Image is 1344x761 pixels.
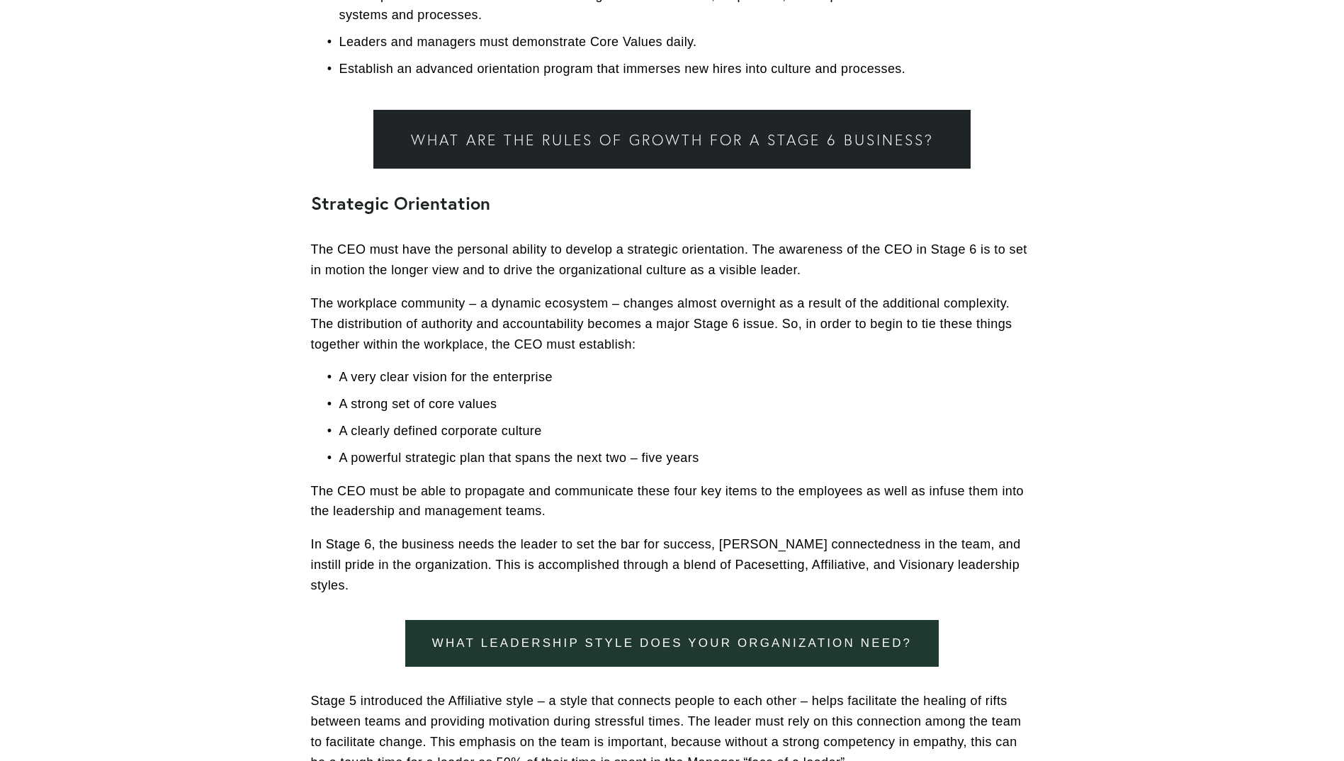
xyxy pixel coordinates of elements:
p: The workplace community – a dynamic ecosystem – changes almost overnight as a result of the addit... [311,293,1034,354]
a: What are the rules of growth for a Stage 6 Business? [373,110,970,169]
p: Leaders and managers must demonstrate Core Values daily. [339,32,1034,52]
p: The CEO must have the personal ability to develop a strategic orientation. The awareness of the C... [311,239,1034,281]
p: A strong set of core values [339,394,1034,415]
a: What leadership style does your organization need? [405,620,939,667]
p: A clearly defined corporate culture [339,421,1034,441]
strong: Strategic Orientation [311,191,490,215]
p: The CEO must be able to propagate and communicate these four key items to the employees as well a... [311,481,1034,522]
p: A very clear vision for the enterprise [339,367,1034,388]
p: A powerful strategic plan that spans the next two – five years [339,448,1034,468]
p: Establish an advanced orientation program that immerses new hires into culture and processes. [339,59,1034,79]
p: In Stage 6, the business needs the leader to set the bar for success, [PERSON_NAME] connectedness... [311,534,1034,595]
